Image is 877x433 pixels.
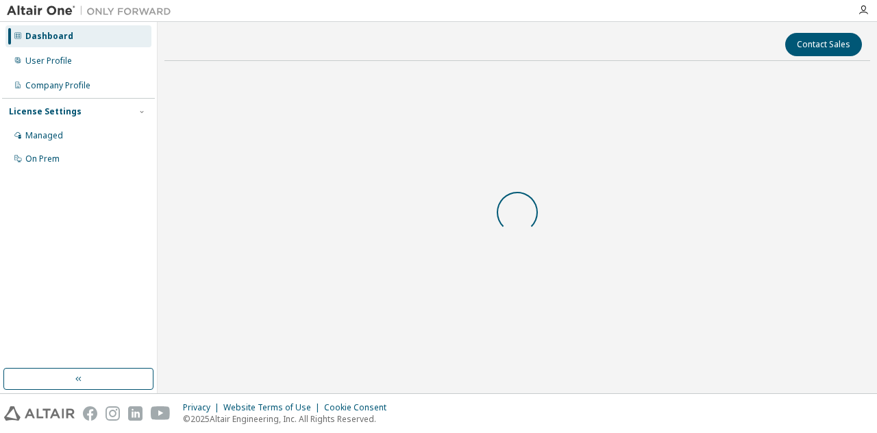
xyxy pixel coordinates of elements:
[25,31,73,42] div: Dashboard
[183,402,223,413] div: Privacy
[106,406,120,421] img: instagram.svg
[83,406,97,421] img: facebook.svg
[151,406,171,421] img: youtube.svg
[25,55,72,66] div: User Profile
[25,153,60,164] div: On Prem
[25,80,90,91] div: Company Profile
[7,4,178,18] img: Altair One
[128,406,143,421] img: linkedin.svg
[785,33,862,56] button: Contact Sales
[9,106,82,117] div: License Settings
[4,406,75,421] img: altair_logo.svg
[223,402,324,413] div: Website Terms of Use
[25,130,63,141] div: Managed
[324,402,395,413] div: Cookie Consent
[183,413,395,425] p: © 2025 Altair Engineering, Inc. All Rights Reserved.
